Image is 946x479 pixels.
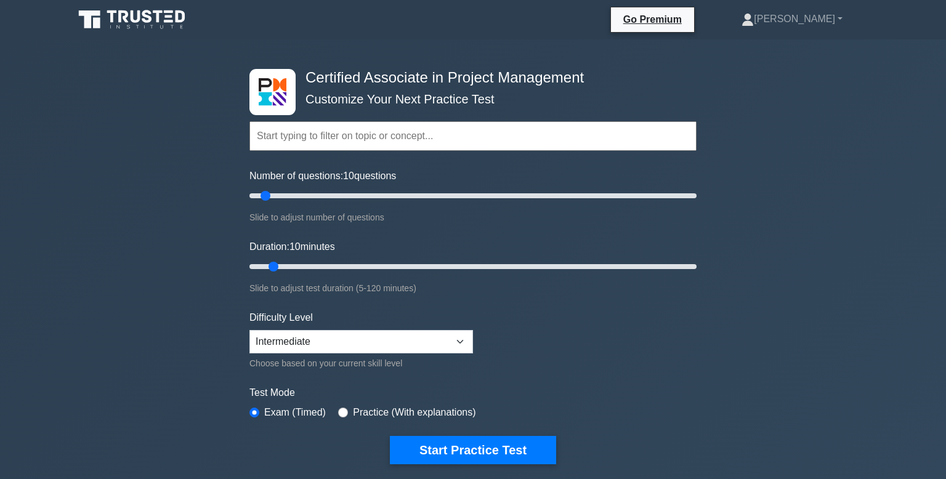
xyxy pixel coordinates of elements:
[353,405,475,420] label: Practice (With explanations)
[343,171,354,181] span: 10
[249,239,335,254] label: Duration: minutes
[249,385,697,400] label: Test Mode
[301,69,636,87] h4: Certified Associate in Project Management
[264,405,326,420] label: Exam (Timed)
[249,281,697,296] div: Slide to adjust test duration (5-120 minutes)
[249,121,697,151] input: Start typing to filter on topic or concept...
[616,12,689,27] a: Go Premium
[249,169,396,183] label: Number of questions: questions
[249,356,473,371] div: Choose based on your current skill level
[249,210,697,225] div: Slide to adjust number of questions
[289,241,301,252] span: 10
[249,310,313,325] label: Difficulty Level
[712,7,872,31] a: [PERSON_NAME]
[390,436,556,464] button: Start Practice Test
